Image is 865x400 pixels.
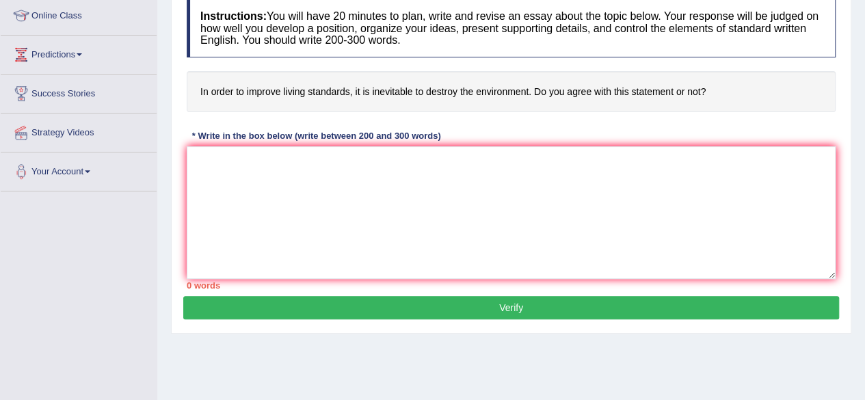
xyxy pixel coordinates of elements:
a: Your Account [1,152,157,187]
div: 0 words [187,279,836,292]
a: Success Stories [1,75,157,109]
button: Verify [183,296,839,319]
a: Strategy Videos [1,114,157,148]
b: Instructions: [200,10,267,22]
h4: In order to improve living standards, it is inevitable to destroy the environment. Do you agree w... [187,71,836,113]
a: Predictions [1,36,157,70]
div: * Write in the box below (write between 200 and 300 words) [187,129,446,142]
